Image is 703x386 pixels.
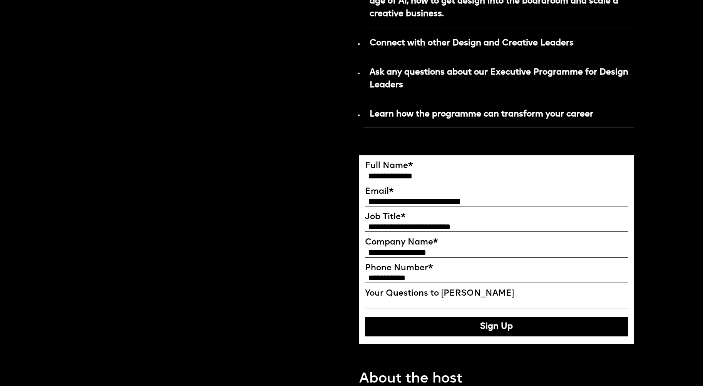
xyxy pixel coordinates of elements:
[365,263,628,273] label: Phone Number*
[365,187,628,197] label: Email
[365,317,628,336] button: Sign Up
[365,212,628,222] label: Job Title
[365,161,628,171] label: Full Name
[370,39,574,47] strong: Connect with other Design and Creative Leaders
[370,68,628,89] strong: Ask any questions about our Executive Programme for Design Leaders
[365,289,628,299] label: Your Questions to [PERSON_NAME]
[365,238,628,248] label: Company Name
[370,110,593,118] strong: Learn how the programme can transform your career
